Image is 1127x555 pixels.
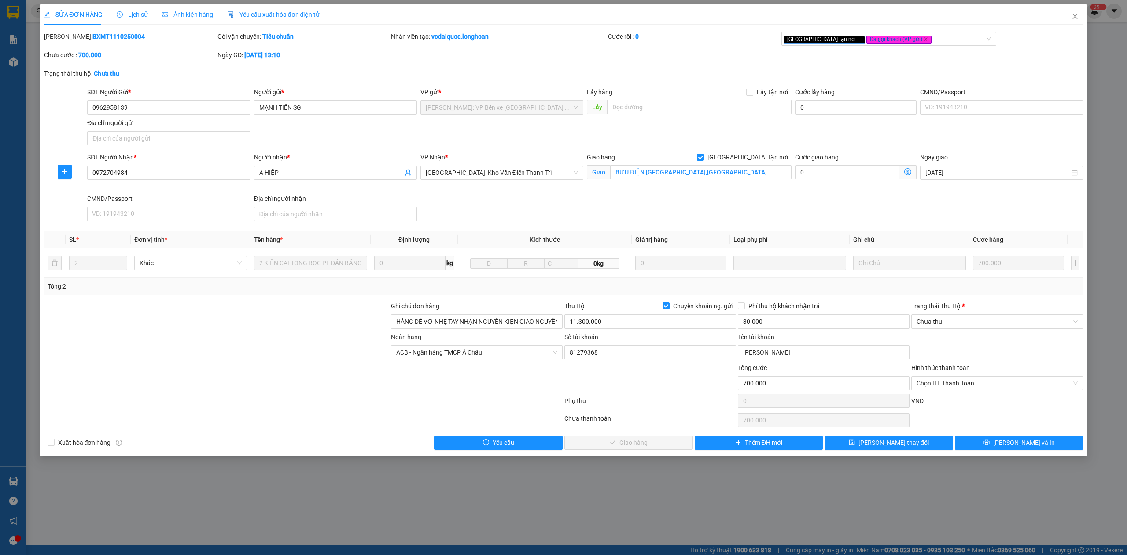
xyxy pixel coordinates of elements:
th: Ghi chú [850,231,969,248]
span: Tên hàng [254,236,283,243]
label: Tên tài khoản [738,333,774,340]
button: checkGiao hàng [564,436,693,450]
span: [PERSON_NAME] thay đổi [858,438,929,448]
div: SĐT Người Gửi [87,87,250,97]
input: R [507,258,545,269]
span: picture [162,11,168,18]
div: Ngày GD: [217,50,389,60]
div: Cước rồi : [608,32,780,41]
span: close [924,37,928,41]
img: icon [227,11,234,18]
button: plus [58,165,72,179]
input: Ngày giao [925,168,1070,178]
input: Địa chỉ của người nhận [254,207,417,221]
input: 0 [973,256,1064,270]
span: Hồ Chí Minh: VP Bến xe Miền Tây (Quận Bình Tân) [426,101,578,114]
span: [PERSON_NAME] và In [993,438,1055,448]
span: Giao hàng [587,154,615,161]
button: save[PERSON_NAME] thay đổi [825,436,953,450]
span: Giao [587,165,610,179]
div: Người nhận [254,152,417,162]
label: Ghi chú đơn hàng [391,303,439,310]
input: Ghi chú đơn hàng [391,314,563,329]
span: kg [446,256,454,270]
span: [GEOGRAPHIC_DATA] tận nơi [784,36,865,44]
div: [PERSON_NAME]: [44,32,216,41]
span: Cước hàng [973,236,1003,243]
div: Gói vận chuyển: [217,32,389,41]
span: [GEOGRAPHIC_DATA] tận nơi [704,152,792,162]
span: dollar-circle [904,168,911,175]
span: user-add [405,169,412,176]
div: Chưa thanh toán [563,414,737,429]
label: Cước giao hàng [795,154,839,161]
input: Số tài khoản [564,345,736,359]
b: vodaiquoc.longhoan [431,33,489,40]
input: 0 [635,256,726,270]
span: VND [911,397,924,404]
span: Yêu cầu [493,438,514,448]
div: Trạng thái thu hộ: [44,69,259,78]
input: Cước giao hàng [795,165,899,179]
div: Nhân viên tạo: [391,32,606,41]
label: Ngày giao [920,154,948,161]
span: Lấy hàng [587,89,612,96]
span: Hà Nội: Kho Văn Điển Thanh Trì [426,166,578,179]
span: info-circle [116,440,122,446]
div: CMND/Passport [920,87,1083,97]
label: Ngân hàng [391,333,421,340]
span: Ảnh kiện hàng [162,11,213,18]
span: plus [735,439,741,446]
div: Phụ thu [563,396,737,411]
span: Chọn HT Thanh Toán [917,377,1078,390]
button: plus [1071,256,1079,270]
input: Ghi Chú [853,256,966,270]
span: printer [983,439,990,446]
span: Lấy tận nơi [753,87,792,97]
span: Tổng cước [738,364,767,371]
button: Close [1063,4,1087,29]
input: Tên tài khoản [738,345,910,359]
b: BXMT1110250004 [92,33,145,40]
span: Đơn vị tính [134,236,167,243]
span: Yêu cầu xuất hóa đơn điện tử [227,11,320,18]
span: save [849,439,855,446]
span: Chưa thu [917,315,1078,328]
label: Hình thức thanh toán [911,364,970,371]
span: Giá trị hàng [635,236,668,243]
span: 0kg [578,258,619,269]
input: Giao tận nơi [610,165,792,179]
th: Loại phụ phí [730,231,850,248]
label: Cước lấy hàng [795,89,835,96]
span: Lấy [587,100,607,114]
span: edit [44,11,50,18]
div: Trạng thái Thu Hộ [911,301,1083,311]
button: printer[PERSON_NAME] và In [955,436,1083,450]
b: [DATE] 13:10 [244,52,280,59]
div: VP gửi [420,87,583,97]
span: Khác [140,256,242,270]
button: delete [48,256,62,270]
span: Xuất hóa đơn hàng [55,438,114,448]
span: Đã gọi khách (VP gửi) [866,36,932,44]
button: exclamation-circleYêu cầu [434,436,563,450]
span: Thu Hộ [564,303,585,310]
span: Định lượng [398,236,430,243]
span: SỬA ĐƠN HÀNG [44,11,103,18]
div: SĐT Người Nhận [87,152,250,162]
span: VP Nhận [420,154,445,161]
div: Địa chỉ người gửi [87,118,250,128]
input: Địa chỉ của người gửi [87,131,250,145]
div: CMND/Passport [87,194,250,203]
div: Tổng: 2 [48,281,435,291]
b: 700.000 [78,52,101,59]
input: C [544,258,578,269]
div: Địa chỉ người nhận [254,194,417,203]
b: Tiêu chuẩn [262,33,294,40]
span: Kích thước [530,236,560,243]
span: close [1072,13,1079,20]
span: Thêm ĐH mới [745,438,782,448]
span: plus [58,168,71,175]
span: ACB - Ngân hàng TMCP Á Châu [396,346,557,359]
span: Chuyển khoản ng. gửi [670,301,736,311]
